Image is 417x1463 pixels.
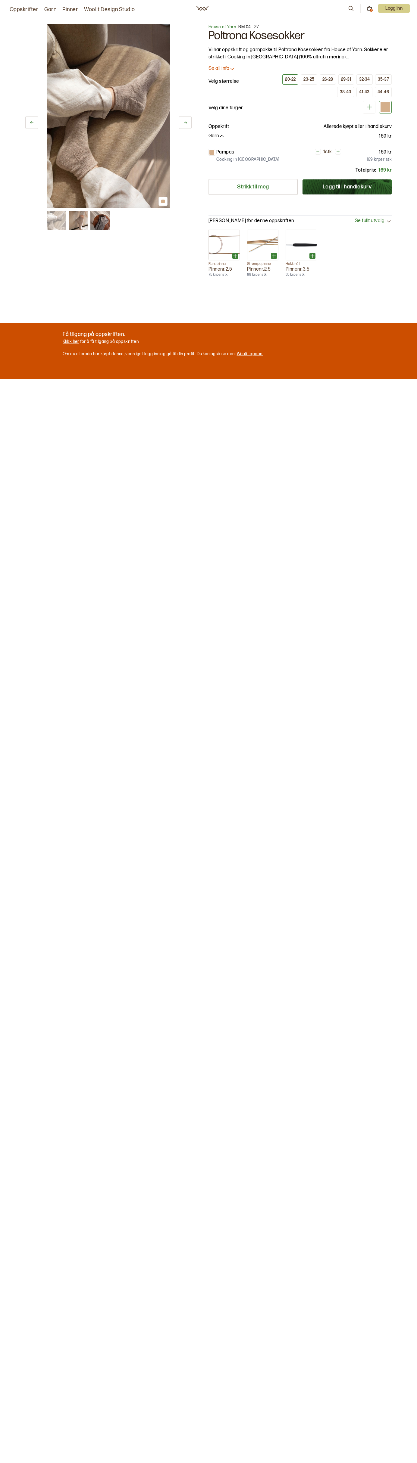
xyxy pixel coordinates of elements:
button: Se all info [208,66,392,72]
p: Totalpris: [356,167,376,174]
button: 41-43 [356,87,372,97]
span: Se fullt utvalg [355,218,384,224]
button: 35-37 [375,74,392,85]
p: 169 kr [379,149,392,156]
p: Strømpepinner [247,262,278,266]
button: 32-34 [356,74,373,85]
img: Bilde av oppskrift [47,24,170,208]
img: Pinne [286,229,317,260]
button: 44-46 [375,87,392,97]
p: Velg størrelse [208,78,239,85]
div: 29-31 [341,77,351,82]
p: [PERSON_NAME] for denne oppskriften [208,218,294,224]
p: Pinnenr. 2,5 [208,266,240,273]
p: 1 stk. [323,149,333,155]
p: for å få tilgang på oppskriften. [63,339,263,345]
p: 35 kr per stk. [286,272,317,277]
div: 32-34 [359,77,370,82]
img: Pinne [247,229,278,260]
div: 23-25 [303,77,314,82]
button: 23-25 [301,74,317,85]
a: Pinner [62,5,78,14]
p: Velg dine farger [208,104,243,112]
a: Strikk til meg [208,179,298,195]
button: 26-28 [320,74,336,85]
div: 26-28 [322,77,333,82]
span: . Du kan også se den i [195,351,237,356]
div: 35-37 [378,77,389,82]
p: Se all info [208,66,229,72]
p: 169 kr [378,167,392,174]
p: Rundpinner [208,262,240,266]
p: Vi har oppskrift og garnpakke til Poltrona Kosesokker fra House of Yarn. Sokkene er strikket i Co... [208,46,392,61]
button: 38-40 [337,87,354,97]
p: Pinnenr. 2,5 [247,266,278,273]
a: Woolit-appen. [237,351,263,356]
p: 99 kr per stk. [247,272,278,277]
p: Allerede kjøpt eller i handlekurv [324,123,392,130]
a: House of Yarn [208,24,236,30]
h1: Poltrona Kosesokker [208,30,392,42]
p: Oppskrift [208,123,229,130]
a: Woolit [196,6,208,11]
p: 169 kr per stk [366,157,392,163]
button: 1 [367,6,372,11]
a: Oppskrifter [10,5,38,14]
p: Logg inn [378,4,410,13]
div: Beige [379,101,392,113]
div: 20-22 [285,77,296,82]
button: [PERSON_NAME] for denne oppskriftenSe fullt utvalg [208,218,392,224]
button: User dropdown [378,4,410,13]
p: - BM 04 - 27 [208,24,392,30]
p: Få tilgang på oppskriften. [63,330,263,339]
p: 75 kr per stk. [208,272,240,277]
button: Garn [208,133,225,139]
button: 20-22 [282,74,298,85]
a: Woolit Design Studio [84,5,135,14]
p: Pinnenr. 3,5 [286,266,317,273]
p: Om du allerede har kjøpt denne, vennligst [63,351,263,357]
p: Pampas [216,149,234,156]
p: Heklenål [286,262,317,266]
div: 1 [370,9,373,12]
div: 41-43 [359,89,370,95]
img: Pinne [209,229,240,260]
button: 29-31 [338,74,354,85]
div: 38-40 [340,89,351,95]
p: Cooking in [GEOGRAPHIC_DATA] [216,157,280,163]
button: Legg til i handlekurv [303,179,392,194]
span: logg inn og gå til din profil. [144,351,195,356]
p: 169 kr [379,133,392,140]
div: 44-46 [378,89,389,95]
a: Garn [44,5,56,14]
a: Klikk her [63,339,79,344]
